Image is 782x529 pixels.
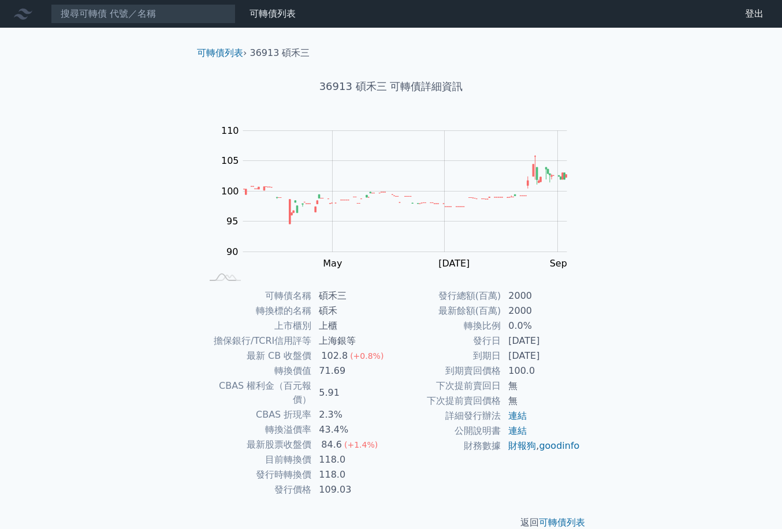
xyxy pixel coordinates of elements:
[501,303,580,318] td: 2000
[312,288,391,303] td: 碩禾三
[501,393,580,408] td: 無
[391,303,501,318] td: 最新餘額(百萬)
[221,186,239,197] tspan: 100
[202,378,312,407] td: CBAS 權利金（百元報價）
[312,482,391,497] td: 109.03
[501,318,580,333] td: 0.0%
[202,482,312,497] td: 發行價格
[501,348,580,363] td: [DATE]
[724,474,782,529] div: 聊天小工具
[539,517,585,528] a: 可轉債列表
[724,474,782,529] iframe: Chat Widget
[312,407,391,422] td: 2.3%
[350,351,383,361] span: (+0.8%)
[51,4,236,24] input: 搜尋可轉債 代號／名稱
[215,125,584,269] g: Chart
[188,78,594,95] h1: 36913 碩禾三 可轉債詳細資訊
[539,440,579,451] a: goodinfo
[202,303,312,318] td: 轉換標的名稱
[250,8,296,19] a: 可轉債列表
[312,333,391,348] td: 上海銀等
[202,288,312,303] td: 可轉債名稱
[221,125,239,136] tspan: 110
[312,467,391,482] td: 118.0
[226,246,238,257] tspan: 90
[508,410,527,421] a: 連結
[508,440,536,451] a: 財報狗
[202,467,312,482] td: 發行時轉換價
[391,408,501,423] td: 詳細發行辦法
[202,348,312,363] td: 最新 CB 收盤價
[319,438,344,452] div: 84.6
[312,363,391,378] td: 71.69
[501,333,580,348] td: [DATE]
[391,393,501,408] td: 下次提前賣回價格
[312,422,391,437] td: 43.4%
[391,318,501,333] td: 轉換比例
[221,155,239,166] tspan: 105
[323,258,342,269] tspan: May
[202,407,312,422] td: CBAS 折現率
[501,438,580,453] td: ,
[438,258,470,269] tspan: [DATE]
[501,288,580,303] td: 2000
[391,333,501,348] td: 發行日
[250,46,310,60] li: 36913 碩禾三
[312,452,391,467] td: 118.0
[391,423,501,438] td: 公開說明書
[736,5,773,23] a: 登出
[312,378,391,407] td: 5.91
[391,348,501,363] td: 到期日
[202,318,312,333] td: 上市櫃別
[501,378,580,393] td: 無
[226,216,238,227] tspan: 95
[202,333,312,348] td: 擔保銀行/TCRI信用評等
[391,378,501,393] td: 下次提前賣回日
[508,425,527,436] a: 連結
[202,363,312,378] td: 轉換價值
[312,318,391,333] td: 上櫃
[391,438,501,453] td: 財務數據
[202,422,312,437] td: 轉換溢價率
[391,288,501,303] td: 發行總額(百萬)
[312,303,391,318] td: 碩禾
[197,46,247,60] li: ›
[344,440,378,449] span: (+1.4%)
[550,258,567,269] tspan: Sep
[391,363,501,378] td: 到期賣回價格
[501,363,580,378] td: 100.0
[319,349,350,363] div: 102.8
[202,452,312,467] td: 目前轉換價
[202,437,312,452] td: 最新股票收盤價
[197,47,243,58] a: 可轉債列表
